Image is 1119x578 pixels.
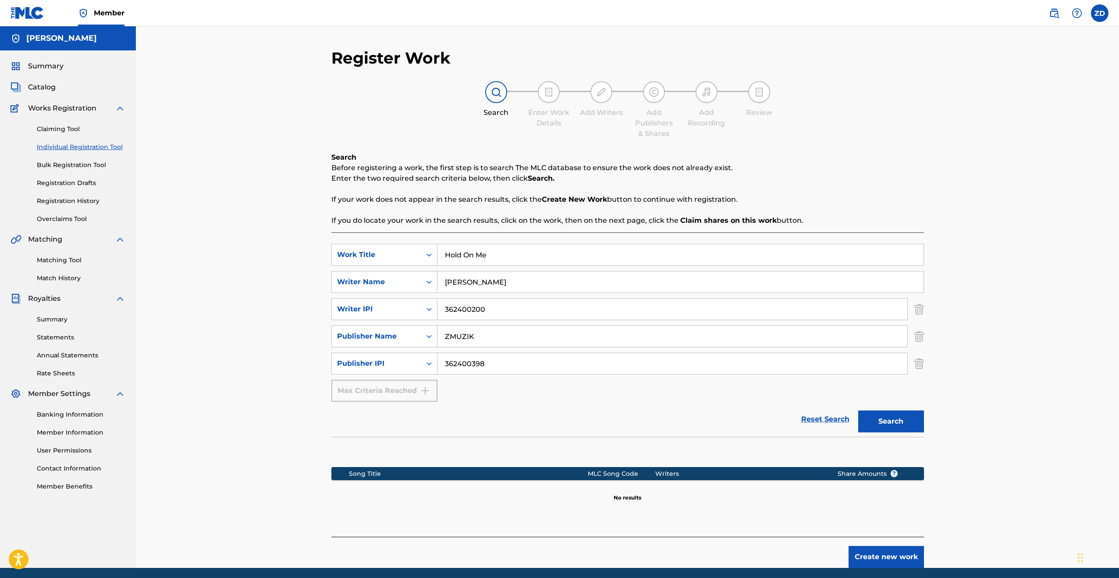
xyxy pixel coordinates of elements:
[685,107,728,128] div: Add Recording
[37,274,125,283] a: Match History
[1068,4,1086,22] div: Help
[1091,4,1108,22] div: User Menu
[914,325,924,347] img: Delete Criterion
[37,125,125,134] a: Claiming Tool
[337,331,416,342] div: Publisher Name
[26,33,97,43] h5: Zahirah Drawsand
[1094,406,1119,476] iframe: Resource Center
[337,250,416,260] div: Work Title
[11,103,22,114] img: Works Registration
[737,107,781,118] div: Review
[37,428,125,437] a: Member Information
[37,333,125,342] a: Statements
[474,107,518,118] div: Search
[11,61,64,71] a: SummarySummary
[37,178,125,188] a: Registration Drafts
[115,103,125,114] img: expand
[331,153,356,161] b: Search
[331,48,451,68] h2: Register Work
[37,351,125,360] a: Annual Statements
[838,469,898,478] span: Share Amounts
[37,464,125,473] a: Contact Information
[28,234,62,245] span: Matching
[37,214,125,224] a: Overclaims Tool
[337,277,416,287] div: Writer Name
[331,215,924,226] p: If you do locate your work in the search results, click on the work, then on the next page, click...
[754,87,764,97] img: step indicator icon for Review
[115,389,125,399] img: expand
[37,161,125,170] a: Bulk Registration Tool
[528,174,554,182] strong: Search.
[37,315,125,324] a: Summary
[1072,8,1082,18] img: help
[28,61,64,71] span: Summary
[649,87,659,97] img: step indicator icon for Add Publishers & Shares
[349,469,588,478] div: Song Title
[37,196,125,206] a: Registration History
[28,293,60,304] span: Royalties
[37,256,125,265] a: Matching Tool
[28,103,96,114] span: Works Registration
[614,483,641,502] p: No results
[115,234,125,245] img: expand
[115,293,125,304] img: expand
[11,82,21,93] img: Catalog
[542,195,607,203] strong: Create New Work
[632,107,676,139] div: Add Publishers & Shares
[701,87,712,97] img: step indicator icon for Add Recording
[891,470,898,477] span: ?
[680,216,777,225] strong: Claim shares on this work
[914,353,924,375] img: Delete Criterion
[331,173,924,184] p: Enter the two required search criteria below, then click
[28,82,56,93] span: Catalog
[655,469,824,478] div: Writers
[37,369,125,378] a: Rate Sheets
[1049,8,1059,18] img: search
[11,7,44,19] img: MLC Logo
[797,410,854,429] a: Reset Search
[331,244,924,437] form: Search Form
[1075,536,1119,578] iframe: Chat Widget
[858,410,924,432] button: Search
[579,107,623,118] div: Add Writers
[11,293,21,304] img: Royalties
[596,87,607,97] img: step indicator icon for Add Writers
[11,234,21,245] img: Matching
[94,8,124,18] span: Member
[337,358,416,369] div: Publisher IPI
[37,446,125,455] a: User Permissions
[331,163,924,173] p: Before registering a work, the first step is to search The MLC database to ensure the work does n...
[11,389,21,399] img: Member Settings
[11,33,21,44] img: Accounts
[527,107,571,128] div: Enter Work Details
[78,8,89,18] img: Top Rightsholder
[331,194,924,205] p: If your work does not appear in the search results, click the button to continue with registration.
[491,87,501,97] img: step indicator icon for Search
[588,469,655,478] div: MLC Song Code
[28,389,90,399] span: Member Settings
[1078,545,1083,571] div: Drag
[11,82,56,93] a: CatalogCatalog
[544,87,554,97] img: step indicator icon for Enter Work Details
[11,61,21,71] img: Summary
[37,143,125,152] a: Individual Registration Tool
[849,546,924,568] button: Create new work
[1045,4,1063,22] a: Public Search
[37,482,125,491] a: Member Benefits
[337,304,416,314] div: Writer IPI
[914,298,924,320] img: Delete Criterion
[37,410,125,419] a: Banking Information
